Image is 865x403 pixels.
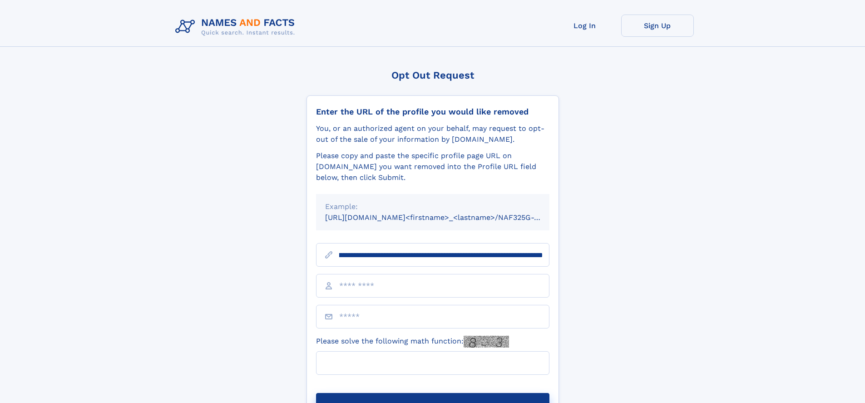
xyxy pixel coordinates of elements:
[316,107,549,117] div: Enter the URL of the profile you would like removed
[621,15,694,37] a: Sign Up
[549,15,621,37] a: Log In
[325,213,567,222] small: [URL][DOMAIN_NAME]<firstname>_<lastname>/NAF325G-xxxxxxxx
[325,201,540,212] div: Example:
[306,70,559,81] div: Opt Out Request
[172,15,302,39] img: Logo Names and Facts
[316,150,549,183] div: Please copy and paste the specific profile page URL on [DOMAIN_NAME] you want removed into the Pr...
[316,336,509,348] label: Please solve the following math function:
[316,123,549,145] div: You, or an authorized agent on your behalf, may request to opt-out of the sale of your informatio...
